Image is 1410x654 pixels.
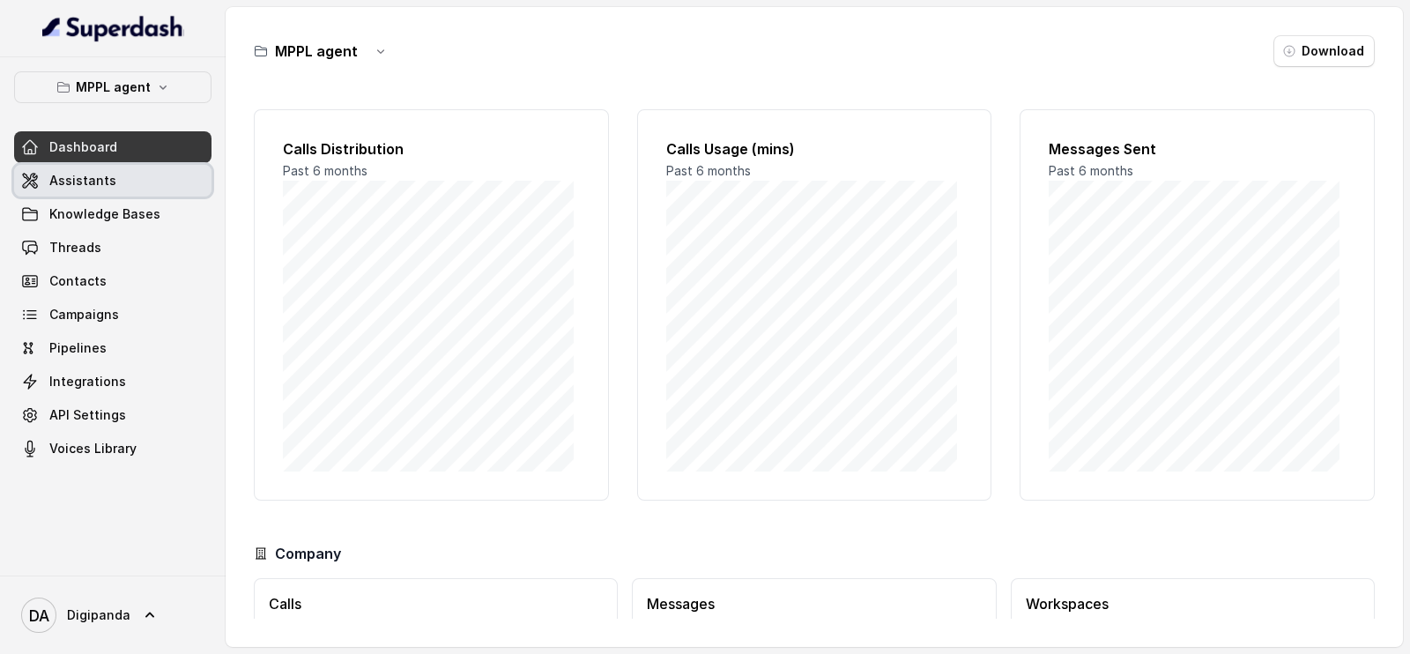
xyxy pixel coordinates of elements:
[1049,138,1346,160] h2: Messages Sent
[269,593,603,614] h3: Calls
[14,433,211,464] a: Voices Library
[42,14,184,42] img: light.svg
[275,543,341,564] h3: Company
[1026,593,1360,614] h3: Workspaces
[49,339,107,357] span: Pipelines
[67,606,130,624] span: Digipanda
[666,163,751,178] span: Past 6 months
[666,138,963,160] h2: Calls Usage (mins)
[283,163,367,178] span: Past 6 months
[647,593,981,614] h3: Messages
[14,131,211,163] a: Dashboard
[14,332,211,364] a: Pipelines
[14,366,211,398] a: Integrations
[49,272,107,290] span: Contacts
[14,265,211,297] a: Contacts
[14,299,211,331] a: Campaigns
[14,399,211,431] a: API Settings
[29,606,49,625] text: DA
[14,165,211,197] a: Assistants
[14,232,211,264] a: Threads
[49,172,116,190] span: Assistants
[14,198,211,230] a: Knowledge Bases
[49,373,126,390] span: Integrations
[76,77,151,98] p: MPPL agent
[14,71,211,103] button: MPPL agent
[49,239,101,256] span: Threads
[1049,163,1133,178] span: Past 6 months
[49,306,119,323] span: Campaigns
[14,591,211,640] a: Digipanda
[49,138,117,156] span: Dashboard
[49,205,160,223] span: Knowledge Bases
[275,41,358,62] h3: MPPL agent
[49,440,137,457] span: Voices Library
[49,406,126,424] span: API Settings
[283,138,580,160] h2: Calls Distribution
[1273,35,1375,67] button: Download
